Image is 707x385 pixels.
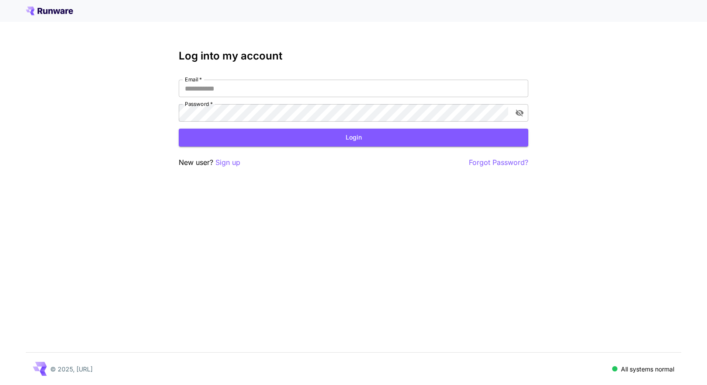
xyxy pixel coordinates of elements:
[179,50,528,62] h3: Log into my account
[179,157,240,168] p: New user?
[469,157,528,168] button: Forgot Password?
[512,105,527,121] button: toggle password visibility
[185,76,202,83] label: Email
[179,129,528,147] button: Login
[50,364,93,374] p: © 2025, [URL]
[185,100,213,108] label: Password
[621,364,674,374] p: All systems normal
[215,157,240,168] button: Sign up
